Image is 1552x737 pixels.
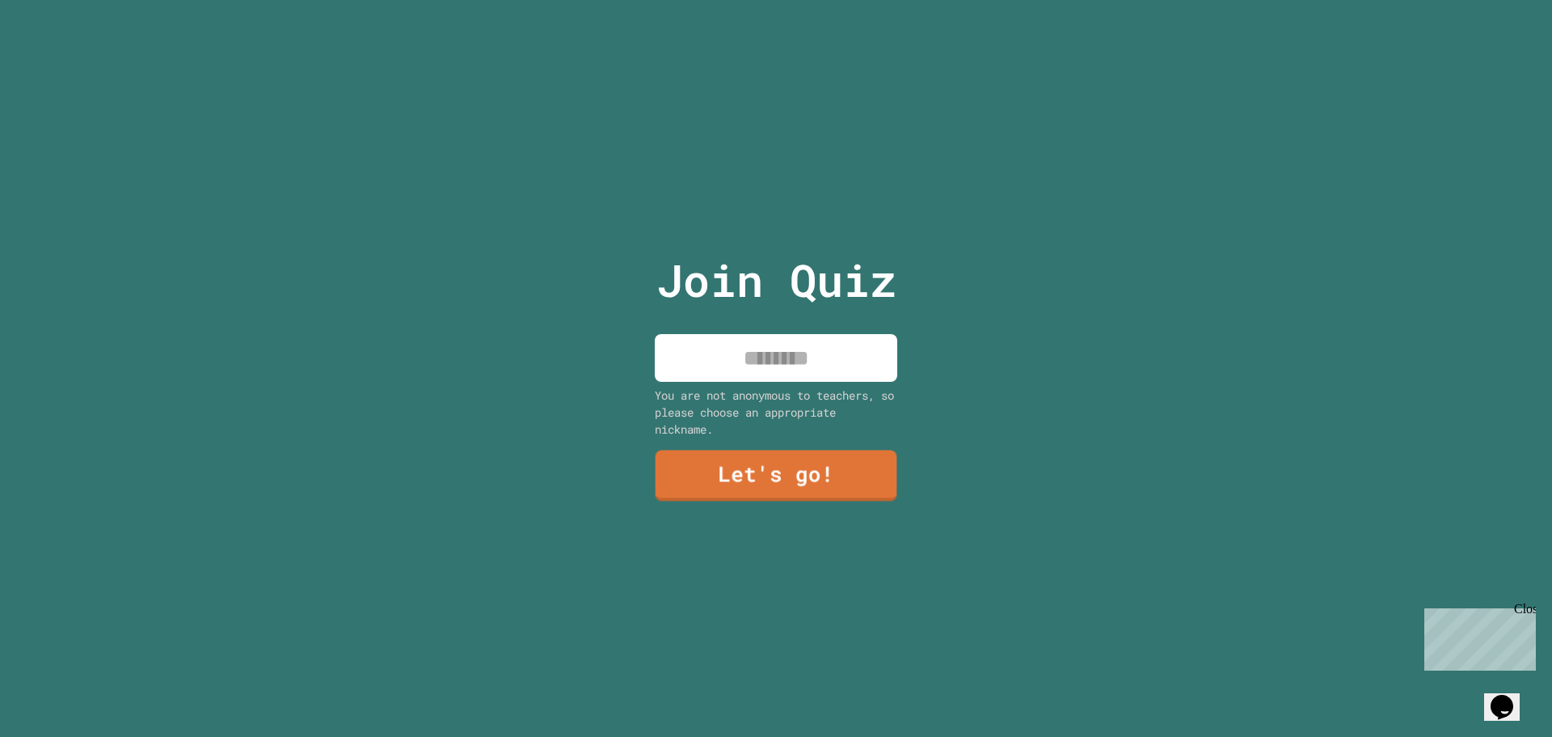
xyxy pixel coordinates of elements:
[1418,602,1536,671] iframe: chat widget
[656,451,897,502] a: Let's go!
[1484,672,1536,721] iframe: chat widget
[656,247,896,314] p: Join Quiz
[655,387,897,438] div: You are not anonymous to teachers, so please choose an appropriate nickname.
[6,6,112,103] div: Chat with us now!Close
